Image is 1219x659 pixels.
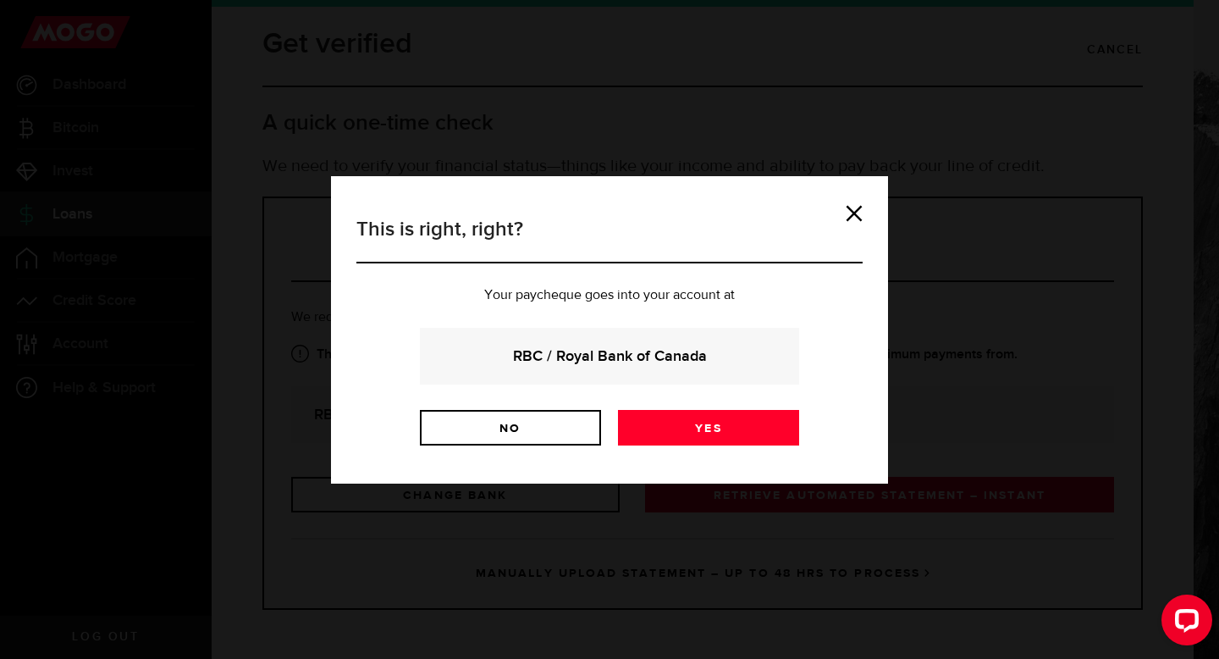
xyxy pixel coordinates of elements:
a: Yes [618,410,799,446]
strong: RBC / Royal Bank of Canada [443,345,776,368]
h3: This is right, right? [356,214,863,263]
iframe: LiveChat chat widget [1148,588,1219,659]
p: Your paycheque goes into your account at [356,289,863,302]
a: No [420,410,601,446]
